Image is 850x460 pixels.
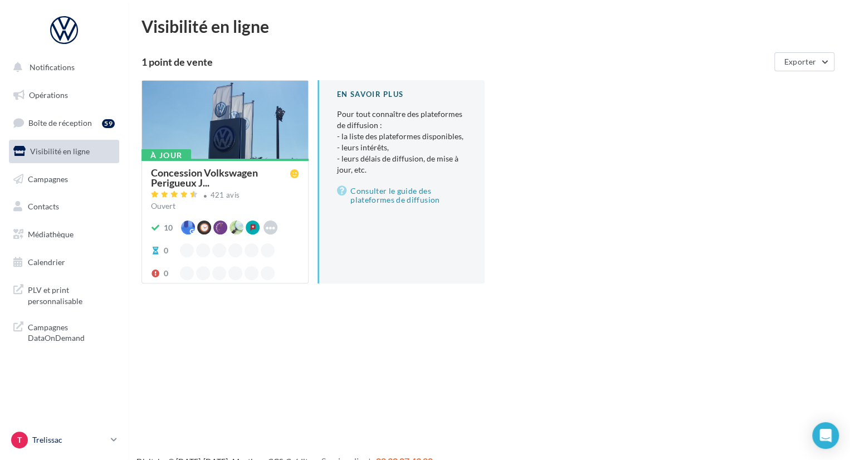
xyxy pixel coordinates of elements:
[141,57,770,67] div: 1 point de vente
[7,223,121,246] a: Médiathèque
[28,174,68,183] span: Campagnes
[164,222,173,233] div: 10
[7,251,121,274] a: Calendrier
[9,429,119,451] a: T Trelissac
[102,119,115,128] div: 59
[7,56,117,79] button: Notifications
[141,18,837,35] div: Visibilité en ligne
[164,245,168,256] div: 0
[7,111,121,135] a: Boîte de réception59
[774,52,834,71] button: Exporter
[28,282,115,306] span: PLV et print personnalisable
[337,89,467,100] div: En savoir plus
[7,278,121,311] a: PLV et print personnalisable
[164,268,168,279] div: 0
[28,257,65,267] span: Calendrier
[151,189,299,203] a: 421 avis
[784,57,816,66] span: Exporter
[28,229,74,239] span: Médiathèque
[28,202,59,211] span: Contacts
[7,84,121,107] a: Opérations
[17,434,22,446] span: T
[337,153,467,175] li: - leurs délais de diffusion, de mise à jour, etc.
[337,131,467,142] li: - la liste des plateformes disponibles,
[812,422,839,449] div: Open Intercom Messenger
[7,315,121,348] a: Campagnes DataOnDemand
[7,140,121,163] a: Visibilité en ligne
[7,168,121,191] a: Campagnes
[30,146,90,156] span: Visibilité en ligne
[29,90,68,100] span: Opérations
[28,118,92,128] span: Boîte de réception
[30,62,75,72] span: Notifications
[151,168,290,188] span: Concession Volkswagen Perigueux J...
[337,109,467,175] p: Pour tout connaître des plateformes de diffusion :
[151,201,175,211] span: Ouvert
[32,434,106,446] p: Trelissac
[28,320,115,344] span: Campagnes DataOnDemand
[337,142,467,153] li: - leurs intérêts,
[211,192,240,199] div: 421 avis
[141,149,191,162] div: À jour
[337,184,467,207] a: Consulter le guide des plateformes de diffusion
[7,195,121,218] a: Contacts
